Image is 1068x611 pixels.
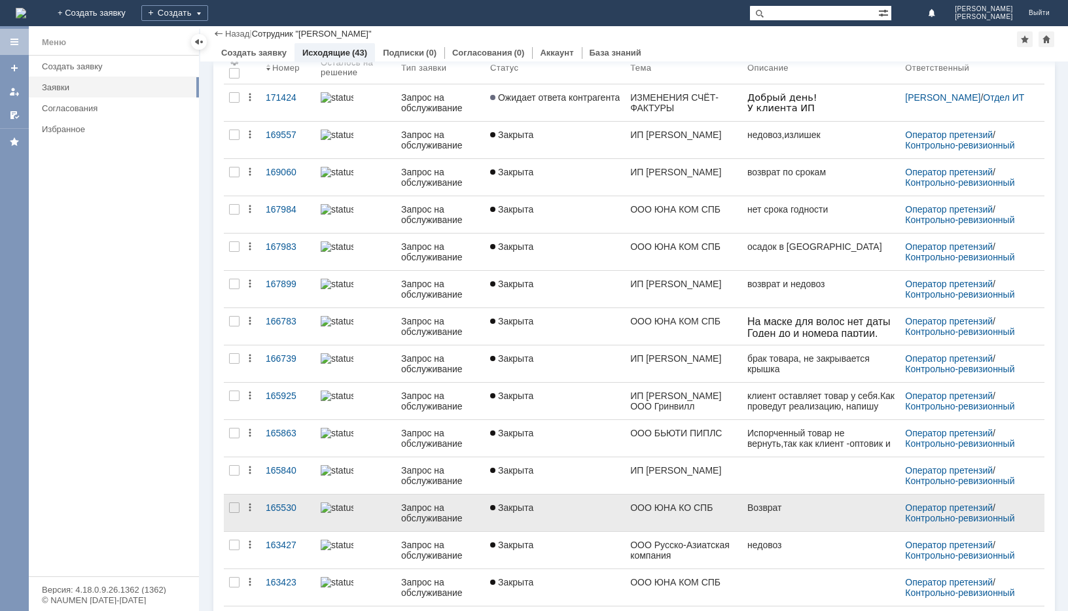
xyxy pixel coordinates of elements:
[266,353,310,364] div: 166739
[625,495,742,531] a: ООО ЮНА КО СПБ
[490,241,533,252] span: Закрыта
[245,130,255,140] div: Действия
[321,577,353,587] img: statusbar-100 (1).png
[625,532,742,568] a: ООО Русско-Азиатская компания
[401,204,480,225] div: Запрос на обслуживание
[905,204,993,215] a: Оператор претензий
[625,457,742,494] a: ИП [PERSON_NAME]
[905,550,1017,571] a: Контрольно-ревизионный отдел
[401,577,480,598] div: Запрос на обслуживание
[260,495,315,531] a: 165530
[260,234,315,270] a: 167983
[266,204,310,215] div: 167984
[401,279,480,300] div: Запрос на обслуживание
[905,502,993,513] a: Оператор претензий
[878,6,891,18] span: Расширенный поиск
[905,167,1039,188] div: /
[401,316,480,337] div: Запрос на обслуживание
[485,420,625,457] a: Закрыта
[42,596,186,604] div: © NAUMEN [DATE]-[DATE]
[266,502,310,513] div: 165530
[905,167,993,177] a: Оператор претензий
[905,587,1017,608] a: Контрольно-ревизионный отдел
[260,569,315,606] a: 163423
[396,308,485,345] a: Запрос на обслуживание
[905,92,1039,103] div: /
[245,391,255,401] div: Действия
[321,391,353,401] img: statusbar-100 (1).png
[905,92,980,103] a: [PERSON_NAME]
[485,84,625,121] a: Ожидает ответа контрагента
[16,8,26,18] a: Перейти на домашнюю страницу
[485,234,625,270] a: Закрыта
[245,353,255,364] div: Действия
[490,92,620,103] span: Ожидает ответа контрагента
[260,196,315,233] a: 167984
[625,234,742,270] a: ООО ЮНА КОМ СПБ
[321,502,353,513] img: statusbar-100 (1).png
[266,167,310,177] div: 169060
[245,204,255,215] div: Действия
[401,63,446,73] div: Тип заявки
[625,122,742,158] a: ИП [PERSON_NAME]
[900,51,1044,84] th: Ответственный
[630,92,737,113] div: ИЗМЕНЕНИЯ СЧЁТ-ФАКТУРЫ
[514,48,525,58] div: (0)
[315,84,396,121] a: statusbar-100 (1).png
[252,29,372,39] div: Сотрудник "[PERSON_NAME]"
[630,130,737,140] div: ИП [PERSON_NAME]
[260,308,315,345] a: 166783
[625,345,742,382] a: ИП [PERSON_NAME]
[905,577,993,587] a: Оператор претензий
[905,428,993,438] a: Оператор претензий
[315,122,396,158] a: statusbar-100 (1).png
[266,92,310,103] div: 171424
[260,84,315,121] a: 171424
[1017,31,1033,47] div: Добавить в избранное
[905,252,1017,273] a: Контрольно-ревизионный отдел
[905,215,1017,236] a: Контрольно-ревизионный отдел
[905,513,1017,534] a: Контрольно-ревизионный отдел
[630,204,737,215] div: ООО ЮНА КОМ СПБ
[485,532,625,568] a: Закрыта
[485,196,625,233] a: Закрыта
[266,428,310,438] div: 165863
[401,241,480,262] div: Запрос на обслуживание
[905,177,1017,198] a: Контрольно-ревизионный отдел
[485,308,625,345] a: Закрыта
[485,457,625,494] a: Закрыта
[260,271,315,307] a: 167899
[249,28,251,38] div: |
[983,92,1024,103] a: Отдел ИТ
[245,241,255,252] div: Действия
[321,92,353,103] img: statusbar-100 (1).png
[245,577,255,587] div: Действия
[229,56,240,67] span: Настройки
[490,167,533,177] span: Закрыта
[321,316,353,326] img: statusbar-100 (1).png
[747,63,789,73] div: Описание
[485,569,625,606] a: Закрыта
[630,316,737,326] div: ООО ЮНА КОМ СПБ
[266,465,310,476] div: 165840
[42,124,177,134] div: Избранное
[260,159,315,196] a: 169060
[396,457,485,494] a: Запрос на обслуживание
[315,196,396,233] a: statusbar-100 (1).png
[625,196,742,233] a: ООО ЮНА КОМ СПБ
[630,428,737,438] div: ООО БЬЮТИ ПИПЛС
[401,167,480,188] div: Запрос на обслуживание
[905,391,1039,411] div: /
[590,48,641,58] a: База знаний
[245,540,255,550] div: Действия
[905,428,1039,449] div: /
[302,48,350,58] a: Исходящие
[630,502,737,513] div: ООО ЮНА КО СПБ
[221,48,287,58] a: Создать заявку
[905,130,1039,150] div: /
[1039,31,1054,47] div: Сделать домашней страницей
[485,51,625,84] th: Статус
[905,289,1017,310] a: Контрольно-ревизионный отдел
[396,122,485,158] a: Запрос на обслуживание
[396,84,485,121] a: Запрос на обслуживание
